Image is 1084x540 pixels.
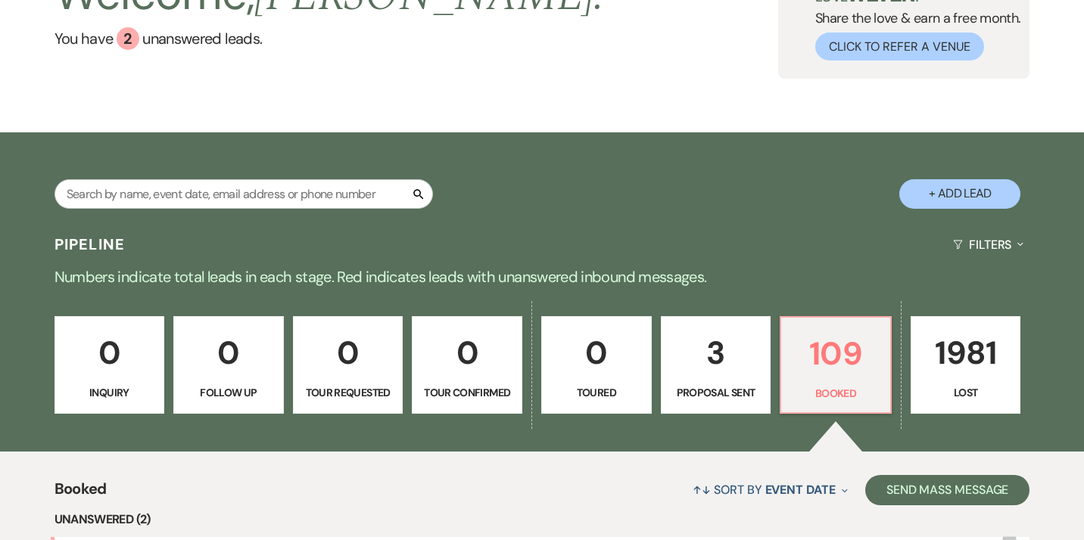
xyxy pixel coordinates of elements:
p: Toured [551,384,642,401]
button: Click to Refer a Venue [815,33,984,61]
p: 3 [671,327,762,378]
p: Follow Up [183,384,274,401]
p: Tour Confirmed [422,384,512,401]
a: 0Tour Confirmed [412,316,522,414]
p: Booked [790,385,881,402]
input: Search by name, event date, email address or phone number [55,179,433,209]
a: 109Booked [780,316,892,414]
a: 0Follow Up [173,316,284,414]
p: Lost [920,384,1011,401]
p: 0 [551,327,642,378]
button: Sort By Event Date [687,470,853,510]
a: 0Tour Requested [293,316,403,414]
p: 109 [790,328,881,379]
p: 0 [183,327,274,378]
button: Filters [947,225,1029,265]
p: 1981 [920,327,1011,378]
a: You have 2 unanswered leads. [55,27,605,50]
button: + Add Lead [899,179,1020,209]
a: 1981Lost [911,316,1021,414]
p: 0 [64,327,155,378]
p: 0 [303,327,394,378]
p: Inquiry [64,384,155,401]
a: 0Inquiry [55,316,165,414]
span: ↑↓ [693,482,711,498]
div: 2 [117,27,139,50]
p: 0 [422,327,512,378]
li: Unanswered (2) [55,510,1030,529]
p: Proposal Sent [671,384,762,401]
a: 3Proposal Sent [661,316,771,414]
p: Tour Requested [303,384,394,401]
a: 0Toured [541,316,652,414]
span: Event Date [765,482,836,498]
h3: Pipeline [55,234,126,255]
button: Send Mass Message [865,475,1030,505]
span: Booked [55,477,107,510]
